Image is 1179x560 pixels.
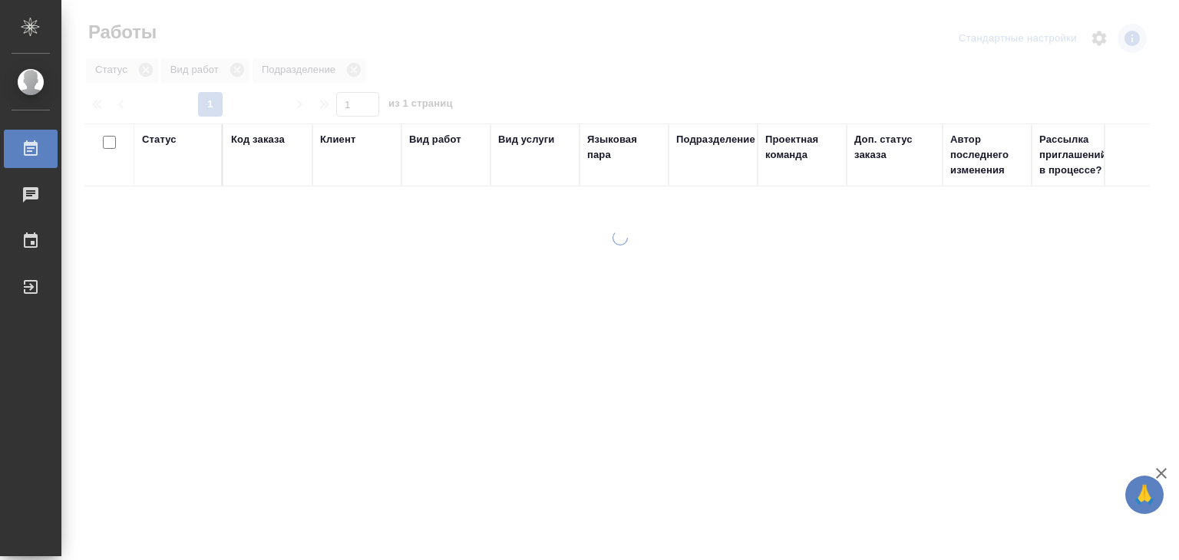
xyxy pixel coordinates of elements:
div: Клиент [320,132,355,147]
div: Подразделение [676,132,755,147]
div: Вид услуги [498,132,555,147]
div: Автор последнего изменения [950,132,1024,178]
div: Проектная команда [765,132,839,163]
div: Статус [142,132,177,147]
div: Доп. статус заказа [854,132,935,163]
button: 🙏 [1125,476,1164,514]
span: 🙏 [1131,479,1158,511]
div: Вид работ [409,132,461,147]
div: Языковая пара [587,132,661,163]
div: Код заказа [231,132,285,147]
div: Рассылка приглашений в процессе? [1039,132,1113,178]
